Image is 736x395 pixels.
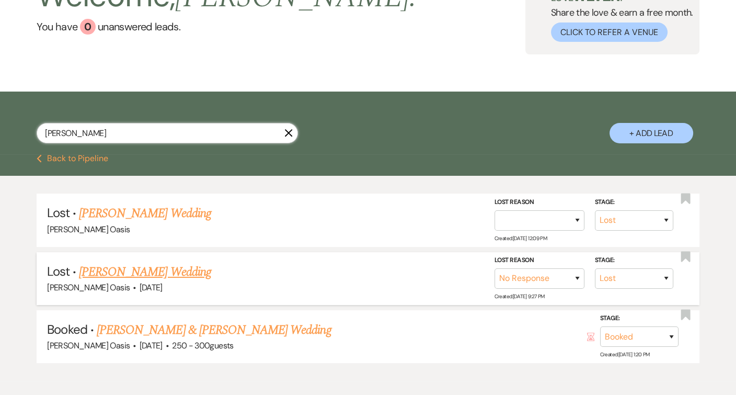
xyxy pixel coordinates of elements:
[600,313,678,324] label: Stage:
[97,321,331,340] a: [PERSON_NAME] & [PERSON_NAME] Wedding
[172,340,233,351] span: 250 - 300 guests
[37,19,417,35] a: You have 0 unanswered leads.
[79,204,211,223] a: [PERSON_NAME] Wedding
[47,321,87,337] span: Booked
[37,154,108,163] button: Back to Pipeline
[79,263,211,281] a: [PERSON_NAME] Wedding
[494,235,547,242] span: Created: [DATE] 12:09 PM
[140,282,163,293] span: [DATE]
[494,293,545,300] span: Created: [DATE] 9:27 PM
[494,197,584,208] label: Lost Reason
[47,224,130,235] span: [PERSON_NAME] Oasis
[37,123,298,143] input: Search by name, event date, email address or phone number
[595,197,673,208] label: Stage:
[551,22,668,42] button: Click to Refer a Venue
[494,255,584,266] label: Lost Reason
[140,340,163,351] span: [DATE]
[80,19,96,35] div: 0
[609,123,693,143] button: + Add Lead
[47,340,130,351] span: [PERSON_NAME] Oasis
[47,205,69,221] span: Lost
[47,282,130,293] span: [PERSON_NAME] Oasis
[47,263,69,279] span: Lost
[595,255,673,266] label: Stage:
[600,351,650,358] span: Created: [DATE] 1:20 PM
